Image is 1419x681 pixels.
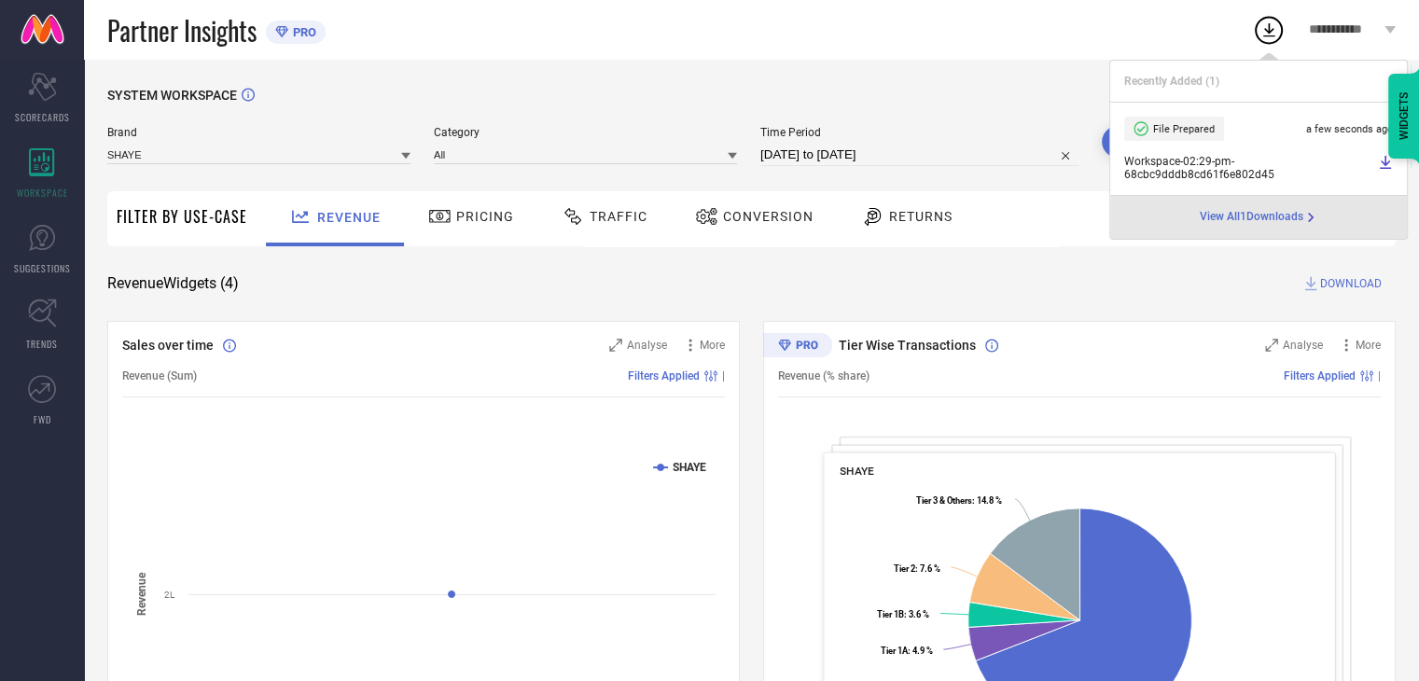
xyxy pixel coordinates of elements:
tspan: Tier 3 & Others [916,495,972,506]
span: SUGGESTIONS [14,261,71,275]
span: FWD [34,412,51,426]
span: Traffic [590,209,647,224]
span: Filters Applied [628,369,700,382]
span: Partner Insights [107,11,257,49]
span: Brand [107,126,410,139]
text: : 7.6 % [894,563,940,574]
span: | [722,369,725,382]
span: SHAYE [840,465,874,478]
text: : 4.9 % [881,646,933,656]
div: Open download page [1200,210,1318,225]
span: Filter By Use-Case [117,205,247,228]
span: TRENDS [26,337,58,351]
text: 2L [164,590,175,600]
span: View All 1 Downloads [1200,210,1303,225]
div: Premium [763,333,832,361]
span: a few seconds ago [1306,123,1393,135]
tspan: Revenue [135,571,148,615]
span: Revenue [317,210,381,225]
span: Pricing [456,209,514,224]
span: File Prepared [1153,123,1215,135]
span: Returns [889,209,953,224]
a: View All1Downloads [1200,210,1318,225]
span: SYSTEM WORKSPACE [107,88,237,103]
a: Download [1378,155,1393,181]
span: Filters Applied [1284,369,1356,382]
span: More [1356,339,1381,352]
span: Revenue Widgets ( 4 ) [107,274,239,293]
span: PRO [288,25,316,39]
span: Workspace - 02:29-pm - 68cbc9dddb8cd61f6e802d45 [1124,155,1373,181]
span: Analyse [627,339,667,352]
span: Conversion [723,209,814,224]
span: DOWNLOAD [1320,274,1382,293]
text: : 14.8 % [916,495,1002,506]
span: Recently Added ( 1 ) [1124,75,1219,88]
span: More [700,339,725,352]
span: Revenue (% share) [778,369,869,382]
svg: Zoom [609,339,622,352]
span: Analyse [1283,339,1323,352]
button: Search [1102,126,1203,158]
text: : 3.6 % [877,609,929,619]
span: | [1378,369,1381,382]
span: Revenue (Sum) [122,369,197,382]
tspan: Tier 2 [894,563,915,574]
span: Sales over time [122,338,214,353]
span: Category [434,126,737,139]
span: SCORECARDS [15,110,70,124]
span: Tier Wise Transactions [839,338,976,353]
span: WORKSPACE [17,186,68,200]
svg: Zoom [1265,339,1278,352]
span: Time Period [760,126,1078,139]
div: Open download list [1252,13,1286,47]
text: SHAYE [673,461,706,474]
tspan: Tier 1B [877,609,904,619]
input: Select time period [760,144,1078,166]
tspan: Tier 1A [881,646,909,656]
